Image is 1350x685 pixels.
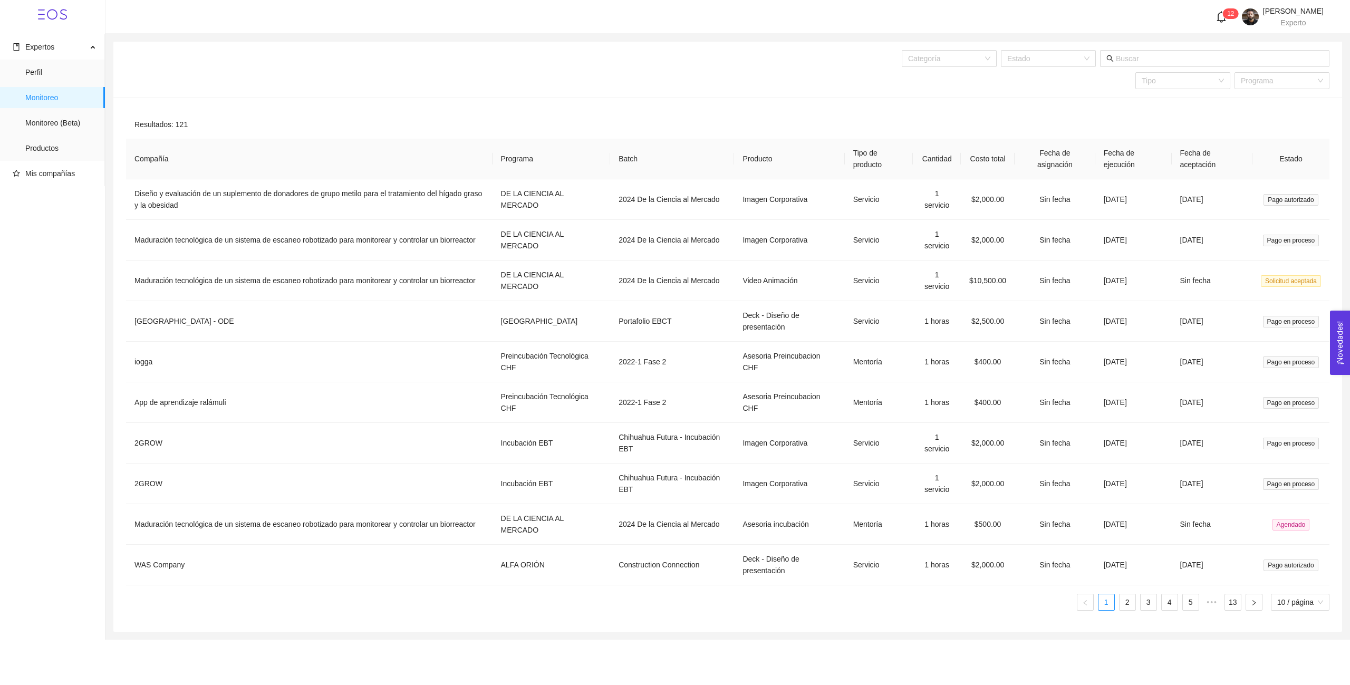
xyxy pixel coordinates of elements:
th: Batch [610,139,734,179]
td: Mentoría [845,504,913,545]
span: Perfil [25,62,97,83]
span: Mis compañías [25,169,75,178]
li: 3 [1140,594,1157,611]
td: $2,000.00 [961,464,1015,504]
input: Buscar [1116,53,1323,64]
td: Imagen Corporativa [734,220,844,261]
span: Solicitud aceptada [1261,275,1321,287]
li: 5 [1182,594,1199,611]
td: [DATE] [1095,423,1172,464]
td: Sin fecha [1015,301,1095,342]
td: 1 horas [913,301,961,342]
td: 1 horas [913,342,961,382]
td: 1 servicio [913,464,961,504]
span: Monitoreo (Beta) [25,112,97,133]
td: Chihuahua Futura - Incubación EBT [610,464,734,504]
td: [DATE] [1172,179,1252,220]
td: Servicio [845,423,913,464]
td: $500.00 [961,504,1015,545]
li: Página anterior [1077,594,1094,611]
button: left [1077,594,1094,611]
td: Sin fecha [1015,382,1095,423]
td: Construction Connection [610,545,734,585]
span: Productos [25,138,97,159]
td: Sin fecha [1015,342,1095,382]
td: $2,000.00 [961,423,1015,464]
td: DE LA CIENCIA AL MERCADO [493,261,611,301]
td: [DATE] [1172,301,1252,342]
li: 4 [1161,594,1178,611]
td: Imagen Corporativa [734,179,844,220]
td: iogga [126,342,493,382]
td: 1 servicio [913,179,961,220]
td: WAS Company [126,545,493,585]
td: Sin fecha [1015,545,1095,585]
span: Pago en proceso [1263,397,1319,409]
span: left [1082,600,1088,606]
th: Estado [1252,139,1329,179]
td: Preincubación Tecnológica CHF [493,342,611,382]
th: Compañía [126,139,493,179]
span: bell [1216,11,1227,23]
span: search [1106,55,1114,62]
td: Sin fecha [1015,464,1095,504]
td: 2024 De la Ciencia al Mercado [610,179,734,220]
td: Sin fecha [1015,220,1095,261]
td: Deck - Diseño de presentación [734,301,844,342]
div: Resultados: 121 [126,110,1329,139]
span: Pago en proceso [1263,235,1319,246]
td: Sin fecha [1015,261,1095,301]
td: DE LA CIENCIA AL MERCADO [493,179,611,220]
td: [DATE] [1172,382,1252,423]
td: Mentoría [845,342,913,382]
li: 13 [1224,594,1241,611]
th: Costo total [961,139,1015,179]
td: [DATE] [1095,464,1172,504]
td: Maduración tecnológica de un sistema de escaneo robotizado para monitorear y controlar un biorrea... [126,261,493,301]
td: [DATE] [1095,179,1172,220]
td: [DATE] [1172,342,1252,382]
td: DE LA CIENCIA AL MERCADO [493,220,611,261]
td: 2022-1 Fase 2 [610,382,734,423]
td: Servicio [845,545,913,585]
td: Incubación EBT [493,423,611,464]
td: Diseño y evaluación de un suplemento de donadores de grupo metilo para el tratamiento del híga... [126,179,493,220]
td: Sin fecha [1015,504,1095,545]
td: Servicio [845,179,913,220]
td: $10,500.00 [961,261,1015,301]
button: Open Feedback Widget [1330,311,1350,375]
div: tamaño de página [1271,594,1329,611]
span: star [13,170,20,177]
td: [DATE] [1172,545,1252,585]
td: [GEOGRAPHIC_DATA] - ODE [126,301,493,342]
span: ••• [1203,594,1220,611]
td: Servicio [845,464,913,504]
td: [DATE] [1172,464,1252,504]
td: $2,000.00 [961,545,1015,585]
th: Fecha de asignación [1015,139,1095,179]
td: Mentoría [845,382,913,423]
th: Producto [734,139,844,179]
th: Fecha de ejecución [1095,139,1172,179]
span: right [1251,600,1257,606]
span: Experto [1280,18,1306,27]
td: 2022-1 Fase 2 [610,342,734,382]
td: Sin fecha [1015,179,1095,220]
td: [DATE] [1095,504,1172,545]
a: 3 [1141,594,1156,610]
td: Imagen Corporativa [734,423,844,464]
span: Pago en proceso [1263,478,1319,490]
span: 2 [1231,10,1235,17]
img: 1687279783475-Captura%20de%20pantalla%202023-06-16%20a%20la(s)%2012.45.07.png [1242,8,1259,25]
td: $2,500.00 [961,301,1015,342]
sup: 12 [1223,8,1238,19]
td: Asesoria incubación [734,504,844,545]
span: Pago en proceso [1263,438,1319,449]
span: Agendado [1272,519,1310,530]
span: Pago en proceso [1263,316,1319,327]
td: $2,000.00 [961,179,1015,220]
td: [DATE] [1172,220,1252,261]
td: Preincubación Tecnológica CHF [493,382,611,423]
span: Pago autorizado [1264,559,1318,571]
td: $400.00 [961,382,1015,423]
